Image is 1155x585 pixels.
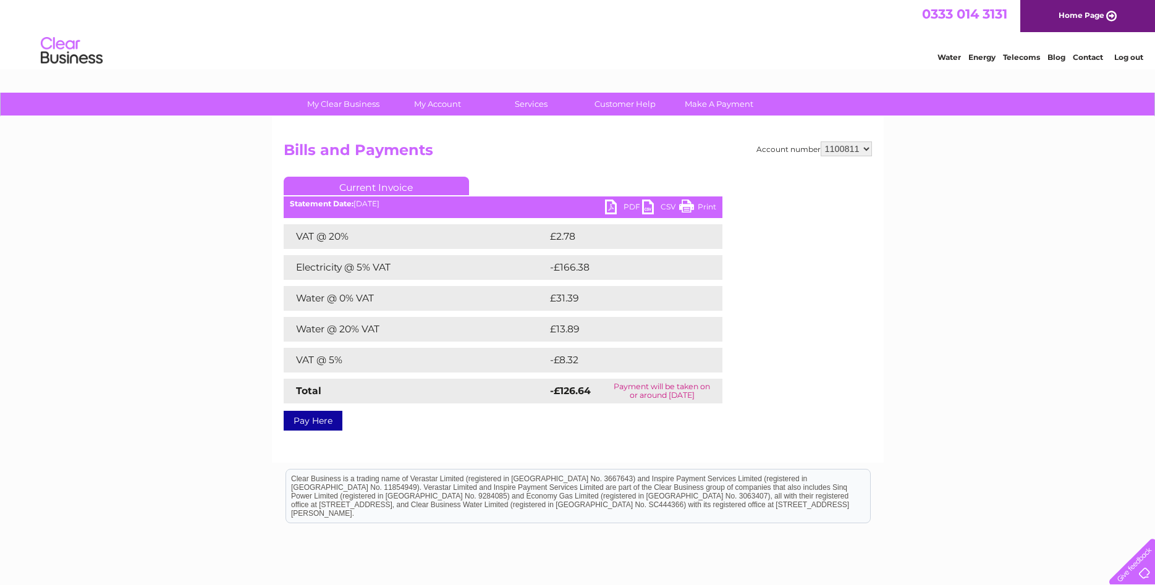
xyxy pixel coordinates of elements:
a: Energy [968,53,996,62]
td: VAT @ 5% [284,348,547,372]
a: Services [480,93,582,116]
td: Water @ 0% VAT [284,286,547,311]
a: Current Invoice [284,177,469,195]
td: -£8.32 [547,348,696,372]
strong: -£126.64 [550,385,591,397]
h2: Bills and Payments [284,141,872,165]
td: Payment will be taken on or around [DATE] [602,379,722,403]
a: My Clear Business [292,93,394,116]
a: PDF [605,200,642,217]
a: Water [937,53,961,62]
a: Pay Here [284,411,342,431]
div: Clear Business is a trading name of Verastar Limited (registered in [GEOGRAPHIC_DATA] No. 3667643... [286,7,870,60]
a: Contact [1073,53,1103,62]
a: CSV [642,200,679,217]
td: £13.89 [547,317,696,342]
td: £31.39 [547,286,696,311]
a: Customer Help [574,93,676,116]
td: Electricity @ 5% VAT [284,255,547,280]
td: -£166.38 [547,255,701,280]
td: £2.78 [547,224,693,249]
a: My Account [386,93,488,116]
td: VAT @ 20% [284,224,547,249]
div: Account number [756,141,872,156]
img: logo.png [40,32,103,70]
b: Statement Date: [290,199,353,208]
a: Make A Payment [668,93,770,116]
strong: Total [296,385,321,397]
div: [DATE] [284,200,722,208]
a: Print [679,200,716,217]
a: Log out [1114,53,1143,62]
a: 0333 014 3131 [922,6,1007,22]
a: Telecoms [1003,53,1040,62]
a: Blog [1047,53,1065,62]
td: Water @ 20% VAT [284,317,547,342]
